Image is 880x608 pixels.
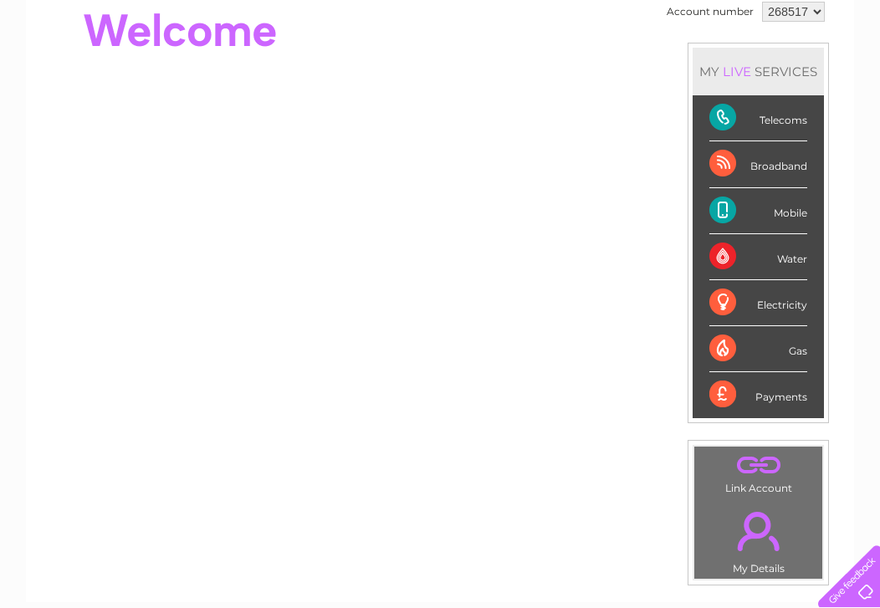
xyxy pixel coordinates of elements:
a: . [698,451,818,480]
a: Contact [769,71,810,84]
div: MY SERVICES [693,48,824,95]
a: Water [586,71,617,84]
a: Blog [734,71,759,84]
a: Energy [627,71,664,84]
div: Telecoms [709,95,807,141]
div: Payments [709,372,807,417]
div: Electricity [709,280,807,326]
div: Water [709,234,807,280]
td: Link Account [693,446,823,498]
td: My Details [693,498,823,580]
div: Clear Business is a trading name of Verastar Limited (registered in [GEOGRAPHIC_DATA] No. 3667643... [46,9,837,81]
a: Log out [825,71,864,84]
a: . [698,502,818,560]
div: Mobile [709,188,807,234]
img: logo.png [31,43,116,95]
a: 0333 014 3131 [565,8,680,29]
div: LIVE [719,64,755,79]
div: Gas [709,326,807,372]
a: Telecoms [674,71,724,84]
div: Broadband [709,141,807,187]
